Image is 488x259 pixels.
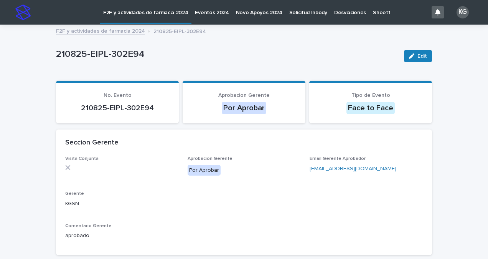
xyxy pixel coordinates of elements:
[153,27,206,35] p: 210825-EIPL-302E94
[65,139,119,147] h2: Seccion Gerente
[65,191,84,196] span: Gerente
[346,102,395,114] div: Face to Face
[65,232,423,240] p: aprobado
[15,5,31,20] img: stacker-logo-s-only.png
[104,93,132,98] span: No. Evento
[65,224,112,228] span: Comentario Gerente
[404,50,432,62] button: Edit
[56,49,398,60] p: 210825-EIPL-302E94
[351,93,390,98] span: Tipo de Evento
[65,200,178,208] p: KGSN
[188,165,221,176] div: Por Aprobar
[310,156,366,161] span: Email Gerente Aprobador
[56,26,145,35] a: F2F y actividades de farmacia 2024
[457,6,469,18] div: KG
[222,102,266,114] div: Por Aprobar
[188,156,232,161] span: Aprobacion Gerente
[310,166,396,171] a: [EMAIL_ADDRESS][DOMAIN_NAME]
[65,156,99,161] span: Visita Conjunta
[218,93,270,98] span: Aprobacion Gerente
[65,103,170,113] p: 210825-EIPL-302E94
[417,53,427,59] span: Edit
